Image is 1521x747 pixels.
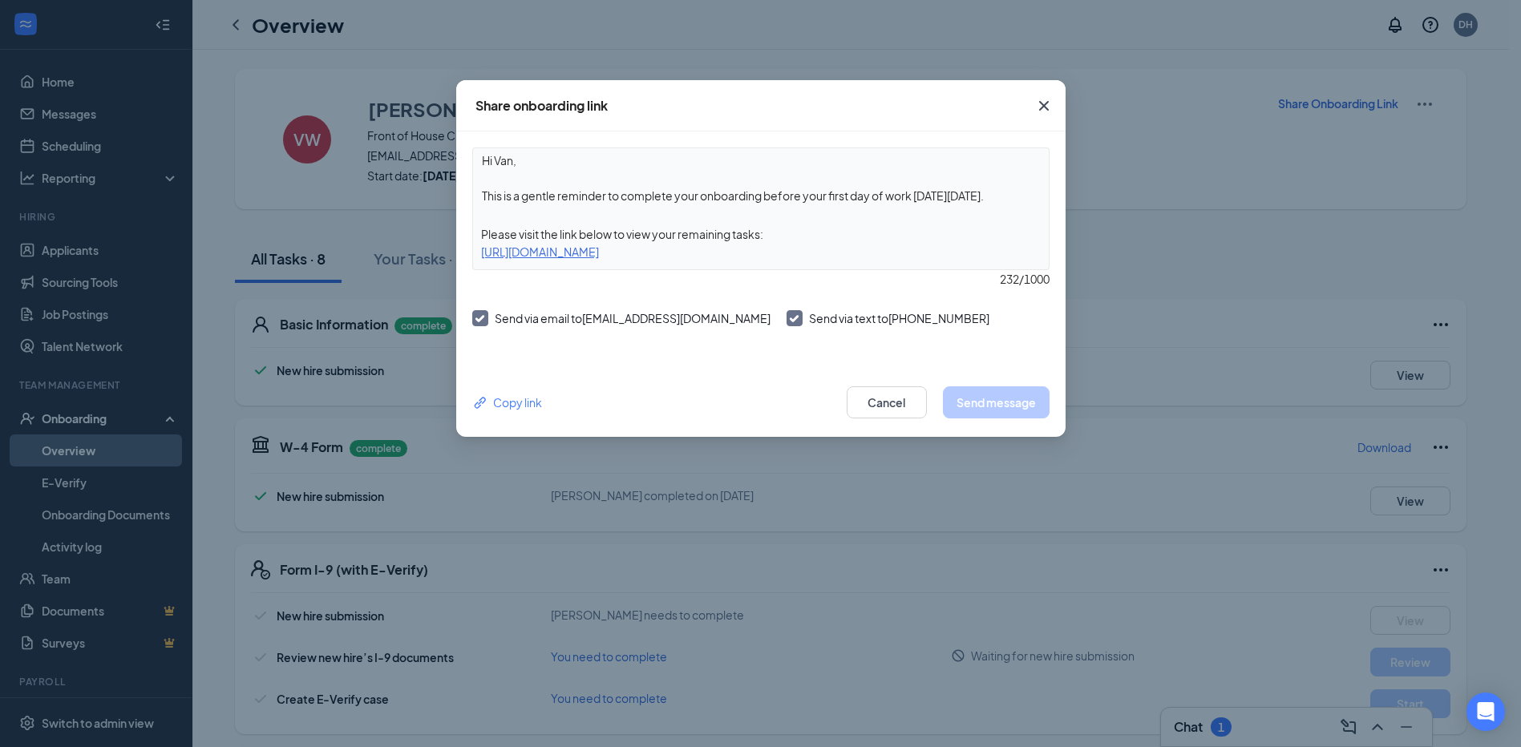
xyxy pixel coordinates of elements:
div: [URL][DOMAIN_NAME] [473,243,1049,260]
button: Link Copy link [472,394,542,411]
span: Send via email to [EMAIL_ADDRESS][DOMAIN_NAME] [495,311,771,325]
div: Share onboarding link [475,97,608,115]
button: Cancel [847,386,927,418]
div: Copy link [472,394,542,411]
button: Send message [943,386,1050,418]
svg: Link [472,394,489,411]
textarea: Hi Van, This is a gentle reminder to complete your onboarding before your first day of work [DATE... [473,148,1049,208]
div: 232 / 1000 [472,270,1050,288]
button: Close [1022,80,1066,131]
svg: Cross [1034,96,1054,115]
div: Please visit the link below to view your remaining tasks: [473,225,1049,243]
div: Open Intercom Messenger [1466,692,1505,731]
span: Send via text to [PHONE_NUMBER] [809,311,989,325]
